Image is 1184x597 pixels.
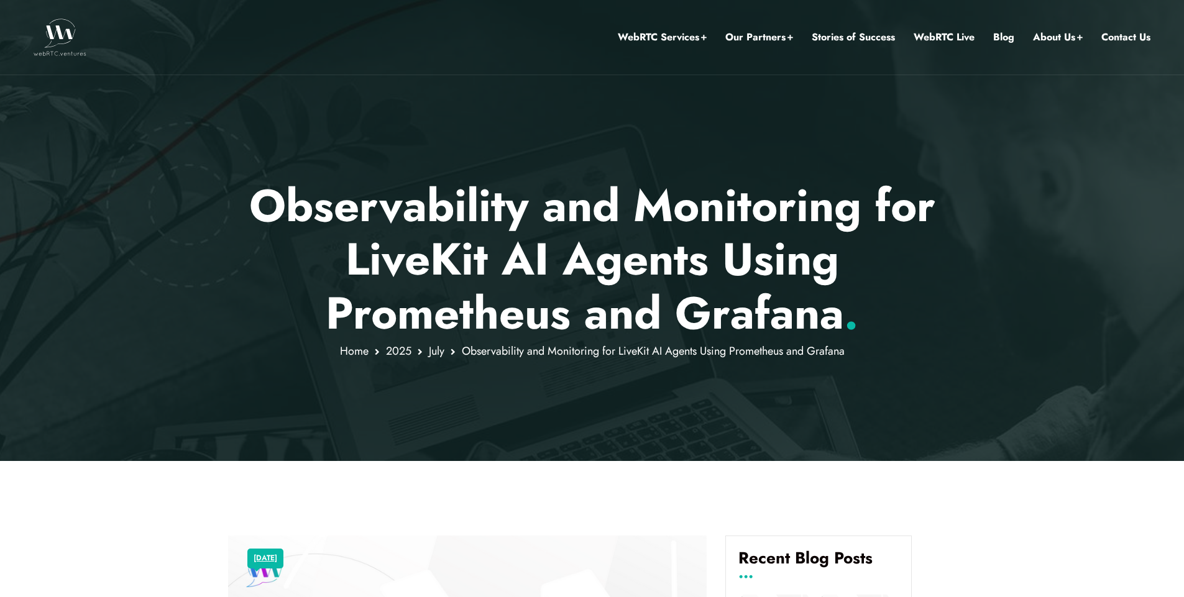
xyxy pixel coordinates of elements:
a: Blog [993,29,1014,45]
a: Home [340,343,369,359]
a: July [429,343,444,359]
a: WebRTC Live [914,29,975,45]
a: [DATE] [254,550,277,567]
span: Observability and Monitoring for LiveKit AI Agents Using Prometheus and Grafana [462,343,845,359]
a: WebRTC Services [618,29,707,45]
a: 2025 [386,343,411,359]
a: About Us [1033,29,1083,45]
a: Our Partners [725,29,793,45]
span: . [844,281,858,345]
a: Stories of Success [812,29,895,45]
img: WebRTC.ventures [34,19,86,56]
p: Observability and Monitoring for LiveKit AI Agents Using Prometheus and Grafana [228,179,956,340]
a: Contact Us [1101,29,1150,45]
h4: Recent Blog Posts [738,549,899,577]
